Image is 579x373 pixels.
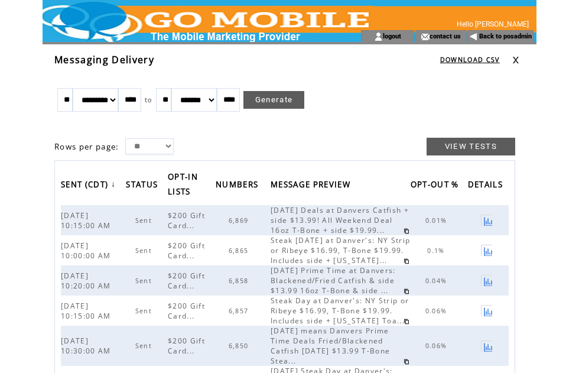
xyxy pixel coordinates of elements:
span: 0.1% [427,246,447,255]
span: [DATE] 10:15:00 AM [61,301,114,321]
span: DETAILS [468,176,506,196]
span: 0.01% [425,216,450,225]
span: 6,865 [229,246,252,255]
span: $200 Gift Card... [168,210,205,231]
span: 6,869 [229,216,252,225]
span: $200 Gift Card... [168,301,205,321]
span: Steak Day at Danver's: NY Strip or Ribeye $16.99, T-Bone $19.99. Includes side + [US_STATE] Toa... [271,296,409,326]
span: [DATE] Deals at Danvers Catfish + side $13.99! All Weekend Deal 16oz T-Bone + side $19.99... [271,205,409,235]
a: logout [383,32,401,40]
span: Sent [135,307,155,315]
img: contact_us_icon.gif [421,32,430,41]
span: [DATE] 10:20:00 AM [61,271,114,291]
span: [DATE] means Danvers Prime Time Deals Fried/Blackened Catfish [DATE] $13.99 T-Bone Stea... [271,326,390,366]
span: [DATE] 10:15:00 AM [61,210,114,231]
span: [DATE] Prime Time at Danvers: Blackened/Fried Catfish & side $13.99 16oz T-Bone & side ... [271,265,396,296]
a: MESSAGE PREVIEW [271,176,356,195]
span: SENT (CDT) [61,176,111,196]
span: Steak [DATE] at Danver's: NY Strip or Ribeye $16.99, T-Bone $19.99. Includes side + [US_STATE]... [271,235,410,265]
span: 6,850 [229,342,252,350]
span: Rows per page: [54,141,119,152]
img: backArrow.gif [469,32,478,41]
a: Generate [243,91,305,109]
span: MESSAGE PREVIEW [271,176,353,196]
a: NUMBERS [216,176,264,195]
span: OPT-IN LISTS [168,168,198,203]
a: DOWNLOAD CSV [440,56,500,64]
span: 6,858 [229,277,252,285]
span: [DATE] 10:00:00 AM [61,241,114,261]
span: Messaging Delivery [54,53,154,66]
span: 0.06% [425,342,450,350]
a: Back to posadmin [479,33,532,40]
span: STATUS [126,176,161,196]
span: Hello [PERSON_NAME] [457,20,529,28]
span: $200 Gift Card... [168,271,205,291]
span: Sent [135,216,155,225]
span: [DATE] 10:30:00 AM [61,336,114,356]
span: $200 Gift Card... [168,241,205,261]
img: account_icon.gif [374,32,383,41]
a: VIEW TESTS [427,138,515,155]
span: Sent [135,342,155,350]
span: 0.04% [425,277,450,285]
span: 0.06% [425,307,450,315]
span: 6,857 [229,307,252,315]
span: NUMBERS [216,176,261,196]
a: SENT (CDT)↓ [61,176,119,195]
a: contact us [430,32,461,40]
a: OPT-OUT % [411,176,465,195]
span: $200 Gift Card... [168,336,205,356]
a: STATUS [126,176,164,195]
span: Sent [135,277,155,285]
span: to [145,96,152,104]
span: OPT-OUT % [411,176,462,196]
span: Sent [135,246,155,255]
